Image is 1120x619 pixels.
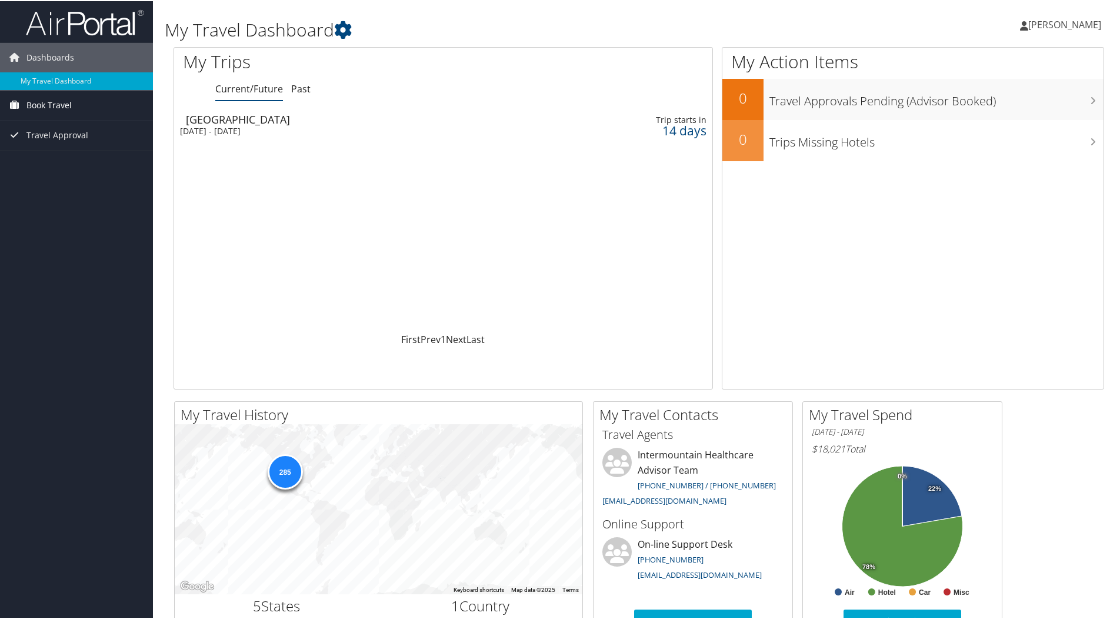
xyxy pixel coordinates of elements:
h2: States [184,595,370,615]
span: Travel Approval [26,119,88,149]
div: [DATE] - [DATE] [180,125,514,135]
h1: My Trips [183,48,479,73]
span: 5 [253,595,261,614]
a: [EMAIL_ADDRESS][DOMAIN_NAME] [602,494,726,505]
a: [EMAIL_ADDRESS][DOMAIN_NAME] [638,568,762,579]
text: Air [845,587,855,595]
a: [PERSON_NAME] [1020,6,1113,41]
li: On-line Support Desk [596,536,789,584]
h1: My Action Items [722,48,1104,73]
a: 0Travel Approvals Pending (Advisor Booked) [722,78,1104,119]
text: Misc [954,587,969,595]
a: Next [446,332,466,345]
button: Keyboard shortcuts [454,585,504,593]
a: 1 [441,332,446,345]
h3: Trips Missing Hotels [769,127,1104,149]
a: Prev [421,332,441,345]
h2: My Travel Spend [809,404,1002,424]
span: $18,021 [812,441,845,454]
a: [PHONE_NUMBER] [638,553,704,564]
img: airportal-logo.png [26,8,144,35]
tspan: 0% [898,472,907,479]
span: 1 [451,595,459,614]
h1: My Travel Dashboard [165,16,797,41]
div: 285 [267,453,302,488]
h3: Travel Approvals Pending (Advisor Booked) [769,86,1104,108]
a: First [401,332,421,345]
span: [PERSON_NAME] [1028,17,1101,30]
span: Map data ©2025 [511,585,555,592]
a: [PHONE_NUMBER] / [PHONE_NUMBER] [638,479,776,490]
a: Past [291,81,311,94]
span: Book Travel [26,89,72,119]
h3: Online Support [602,515,784,531]
h2: My Travel Contacts [599,404,792,424]
span: Dashboards [26,42,74,71]
h6: [DATE] - [DATE] [812,425,993,437]
h6: Total [812,441,993,454]
h2: My Travel History [181,404,582,424]
div: Trip starts in [586,114,706,124]
h2: 0 [722,128,764,148]
a: Current/Future [215,81,283,94]
li: Intermountain Healthcare Advisor Team [596,447,789,510]
h2: Country [388,595,574,615]
div: [GEOGRAPHIC_DATA] [186,113,520,124]
tspan: 78% [862,563,875,570]
a: Open this area in Google Maps (opens a new window) [178,578,216,593]
text: Hotel [878,587,896,595]
text: Car [919,587,931,595]
a: Last [466,332,485,345]
a: Terms (opens in new tab) [562,585,579,592]
tspan: 22% [928,484,941,491]
div: 14 days [586,124,706,135]
h2: 0 [722,87,764,107]
h3: Travel Agents [602,425,784,442]
a: 0Trips Missing Hotels [722,119,1104,160]
img: Google [178,578,216,593]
